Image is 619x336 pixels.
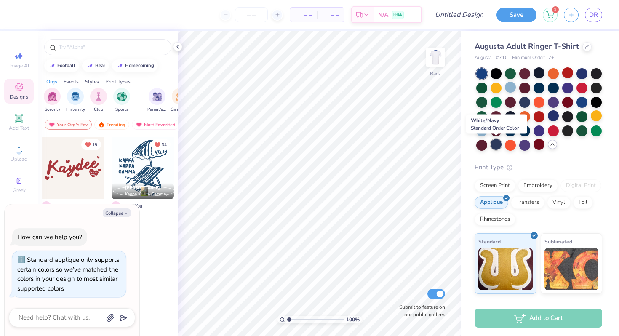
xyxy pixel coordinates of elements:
[48,92,57,101] img: Sorority Image
[147,107,167,113] span: Parent's Weekend
[9,62,29,69] span: Image AI
[125,63,154,68] div: homecoming
[585,8,602,22] a: DR
[466,115,527,134] div: White/Navy
[53,203,73,209] span: Fav by You
[44,88,61,113] div: filter for Sorority
[95,63,105,68] div: bear
[478,248,533,290] img: Standard
[9,125,29,131] span: Add Text
[66,88,85,113] button: filter button
[85,78,99,85] div: Styles
[13,187,26,194] span: Greek
[17,233,82,241] div: How can we help you?
[11,156,27,163] span: Upload
[560,179,601,192] div: Digital Print
[123,203,142,209] span: Fav by You
[94,107,103,113] span: Club
[105,78,131,85] div: Print Types
[113,88,130,113] button: filter button
[136,122,142,128] img: most_fav.gif
[42,201,51,211] span: D R
[171,88,190,113] button: filter button
[427,49,444,66] img: Back
[98,122,105,128] img: trending.gif
[82,59,109,72] button: bear
[171,107,190,113] span: Game Day
[471,125,519,131] span: Standard Order Color
[46,78,57,85] div: Orgs
[475,163,602,172] div: Print Type
[112,59,158,72] button: homecoming
[66,88,85,113] div: filter for Fraternity
[45,107,60,113] span: Sorority
[17,256,119,293] div: Standard applique only supports certain colors so we’ve matched the colors in your design to most...
[544,237,572,246] span: Sublimated
[81,139,101,150] button: Unlike
[10,93,28,100] span: Designs
[44,88,61,113] button: filter button
[475,196,508,209] div: Applique
[90,88,107,113] button: filter button
[92,143,97,147] span: 19
[90,88,107,113] div: filter for Club
[103,208,131,217] button: Collapse
[171,88,190,113] div: filter for Game Day
[496,54,508,61] span: # 710
[113,88,130,113] div: filter for Sports
[125,191,171,197] span: Kappa Kappa Gamma, [GEOGRAPHIC_DATA]
[64,78,79,85] div: Events
[475,54,492,61] span: Augusta
[395,303,445,318] label: Submit to feature on our public gallery.
[430,70,441,77] div: Back
[94,120,129,130] div: Trending
[162,143,167,147] span: 34
[117,92,127,101] img: Sports Image
[393,12,402,18] span: FREE
[475,179,515,192] div: Screen Print
[44,59,79,72] button: football
[518,179,558,192] div: Embroidery
[125,185,160,191] span: [PERSON_NAME]
[147,88,167,113] div: filter for Parent's Weekend
[132,120,179,130] div: Most Favorited
[475,213,515,226] div: Rhinestones
[496,8,536,22] button: Save
[176,92,185,101] img: Game Day Image
[48,122,55,128] img: most_fav.gif
[573,196,593,209] div: Foil
[295,11,312,19] span: – –
[147,88,167,113] button: filter button
[378,11,388,19] span: N/A
[117,63,123,68] img: trend_line.gif
[49,63,56,68] img: trend_line.gif
[235,7,268,22] input: – –
[428,6,490,23] input: Untitled Design
[94,92,103,101] img: Club Image
[87,63,93,68] img: trend_line.gif
[66,107,85,113] span: Fraternity
[152,92,162,101] img: Parent's Weekend Image
[322,11,339,19] span: – –
[544,248,599,290] img: Sublimated
[589,10,598,20] span: DR
[111,201,120,211] span: D R
[71,92,80,101] img: Fraternity Image
[478,237,501,246] span: Standard
[552,6,559,13] span: 1
[511,196,544,209] div: Transfers
[151,139,171,150] button: Unlike
[547,196,571,209] div: Vinyl
[512,54,554,61] span: Minimum Order: 12 +
[58,43,166,51] input: Try "Alpha"
[57,63,75,68] div: football
[45,120,92,130] div: Your Org's Fav
[115,107,128,113] span: Sports
[346,316,360,323] span: 100 %
[475,41,579,51] span: Augusta Adult Ringer T-Shirt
